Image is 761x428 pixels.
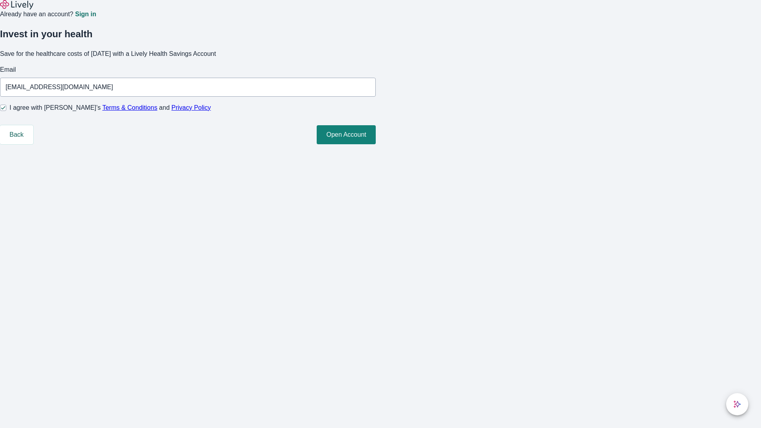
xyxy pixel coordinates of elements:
a: Terms & Conditions [102,104,157,111]
a: Sign in [75,11,96,17]
a: Privacy Policy [172,104,211,111]
span: I agree with [PERSON_NAME]’s and [10,103,211,113]
svg: Lively AI Assistant [733,400,741,408]
button: Open Account [317,125,376,144]
button: chat [726,393,748,415]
